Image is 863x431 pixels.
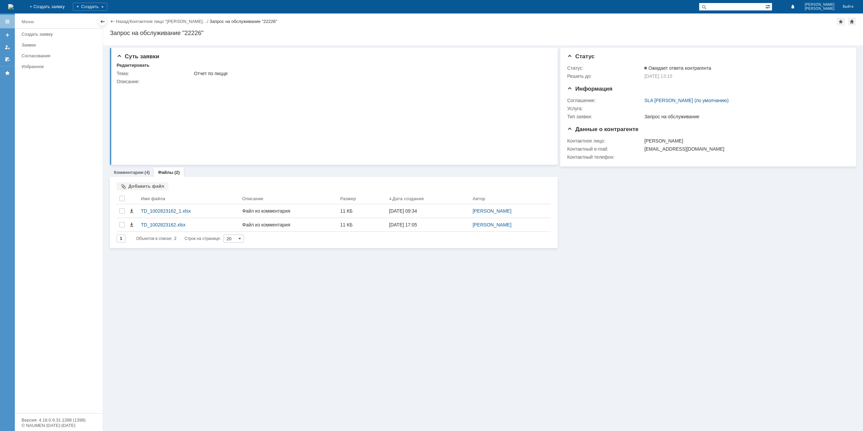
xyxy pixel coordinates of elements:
div: Имя файла [141,196,165,201]
th: Дата создания [386,193,470,204]
th: Имя файла [138,193,240,204]
div: Версия: 4.18.0.9.31.1398 (1398) [22,418,96,422]
div: Решить до: [567,73,643,79]
div: / [130,19,210,24]
span: Суть заявки [117,53,159,60]
div: Файл из комментария [242,222,335,227]
a: Комментарии [114,170,144,175]
div: 11 КБ [340,208,384,214]
div: Услуга: [567,106,643,111]
div: Скрыть меню [98,18,107,26]
div: Редактировать [117,63,149,68]
a: Создать заявку [2,30,13,40]
th: Автор [470,193,551,204]
span: Статус [567,53,594,60]
div: Меню [22,18,34,26]
div: Создать заявку [22,32,98,37]
a: Контактное лицо "[PERSON_NAME]… [130,19,207,24]
div: Дата создания [392,196,424,201]
a: Заявки [19,40,101,50]
div: Автор [473,196,485,201]
a: Файлы [158,170,173,175]
a: [PERSON_NAME] [473,208,511,214]
div: Соглашение: [567,98,643,103]
div: TD_1002823162_1.xlsx [141,208,237,214]
div: (4) [145,170,150,175]
span: Данные о контрагенте [567,126,638,132]
span: [PERSON_NAME] [805,7,835,11]
a: [PERSON_NAME] [473,222,511,227]
div: 2 [174,235,177,243]
span: Расширенный поиск [765,3,772,9]
div: Избранное [22,64,91,69]
div: Описание: [117,79,548,84]
div: | [128,19,129,24]
div: [DATE] 17:05 [389,222,417,227]
a: SLA [PERSON_NAME] (по умолчанию) [644,98,728,103]
div: TD_1002823162.xlsx [141,222,237,227]
div: 11 КБ [340,222,384,227]
div: [PERSON_NAME] [644,138,845,144]
span: Информация [567,86,612,92]
div: Заявки [22,42,98,48]
a: Назад [116,19,128,24]
div: Согласования [22,53,98,58]
th: Размер [337,193,386,204]
div: [EMAIL_ADDRESS][DOMAIN_NAME] [644,146,845,152]
div: © NAUMEN [DATE]-[DATE] [22,423,96,428]
div: Контактное лицо: [567,138,643,144]
div: Контактный e-mail: [567,146,643,152]
a: Согласования [19,51,101,61]
div: Тема: [117,71,192,76]
span: Ожидает ответа контрагента [644,65,711,71]
div: [DATE] 09:34 [389,208,417,214]
span: Объектов в списке: [136,236,172,241]
a: Мои согласования [2,54,13,65]
div: Сделать домашней страницей [848,18,856,26]
div: Запрос на обслуживание "22226" [209,19,277,24]
i: Строк на странице: [136,235,221,243]
a: Перейти на домашнюю страницу [8,4,13,9]
a: Создать заявку [19,29,101,39]
a: Мои заявки [2,42,13,53]
div: Размер [340,196,356,201]
span: Скачать файл [129,222,134,227]
span: [DATE] 13:15 [644,73,672,79]
div: Запрос на обслуживание "22226" [110,30,856,36]
div: Статус: [567,65,643,71]
span: Скачать файл [129,208,134,214]
div: Добавить в избранное [837,18,845,26]
div: Описание [242,196,264,201]
div: Контактный телефон: [567,154,643,160]
div: Тип заявки: [567,114,643,119]
div: Отчет по пицце [194,71,546,76]
img: logo [8,4,13,9]
div: Запрос на обслуживание [644,114,845,119]
div: (2) [174,170,180,175]
span: [PERSON_NAME] [805,3,835,7]
div: Создать [73,3,107,11]
div: Файл из комментария [242,208,335,214]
